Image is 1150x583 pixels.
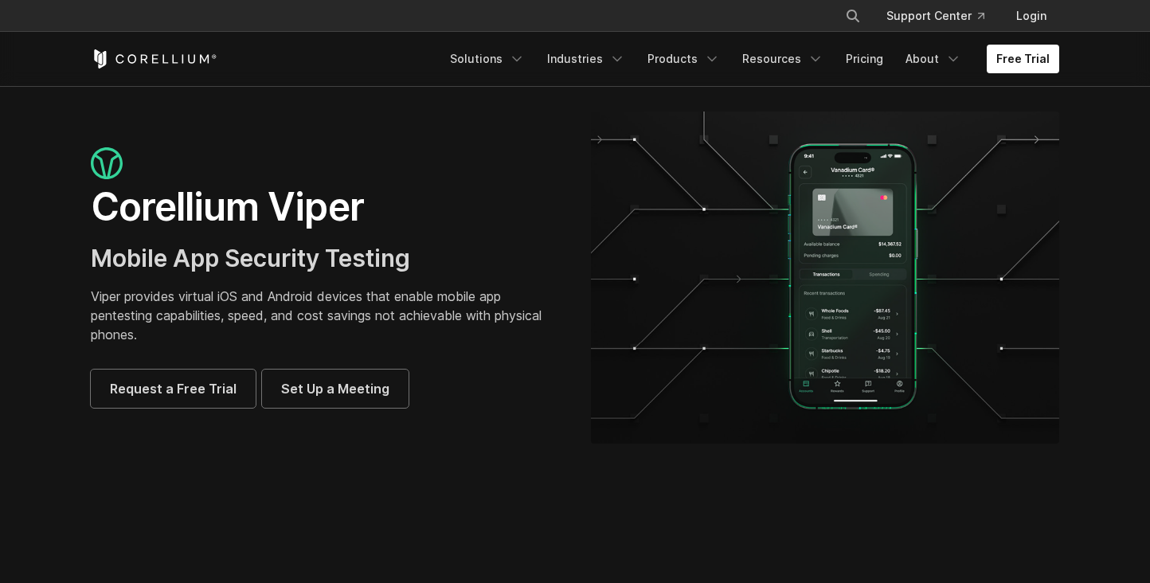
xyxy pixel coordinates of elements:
span: Set Up a Meeting [281,379,389,398]
div: Navigation Menu [826,2,1059,30]
a: Industries [538,45,635,73]
a: Free Trial [987,45,1059,73]
button: Search [839,2,867,30]
img: viper_hero [591,112,1059,444]
a: Request a Free Trial [91,370,256,408]
a: Pricing [836,45,893,73]
h1: Corellium Viper [91,183,559,231]
p: Viper provides virtual iOS and Android devices that enable mobile app pentesting capabilities, sp... [91,287,559,344]
span: Mobile App Security Testing [91,244,410,272]
a: Login [1003,2,1059,30]
div: Navigation Menu [440,45,1059,73]
a: Support Center [874,2,997,30]
a: Products [638,45,730,73]
a: About [896,45,971,73]
span: Request a Free Trial [110,379,237,398]
a: Corellium Home [91,49,217,68]
a: Set Up a Meeting [262,370,409,408]
img: viper_icon_large [91,147,123,180]
a: Solutions [440,45,534,73]
a: Resources [733,45,833,73]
